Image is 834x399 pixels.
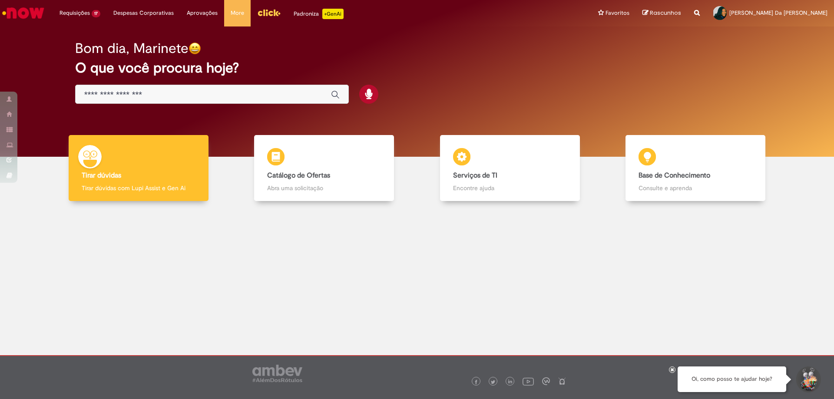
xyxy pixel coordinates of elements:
[187,9,218,17] span: Aprovações
[642,9,681,17] a: Rascunhos
[606,9,629,17] span: Favoritos
[92,10,100,17] span: 17
[46,135,232,201] a: Tirar dúvidas Tirar dúvidas com Lupi Assist e Gen Ai
[113,9,174,17] span: Despesas Corporativas
[267,184,381,192] p: Abra uma solicitação
[294,9,344,19] div: Padroniza
[82,171,121,180] b: Tirar dúvidas
[639,171,710,180] b: Base de Conhecimento
[1,4,46,22] img: ServiceNow
[60,9,90,17] span: Requisições
[75,41,189,56] h2: Bom dia, Marinete
[453,171,497,180] b: Serviços de TI
[231,9,244,17] span: More
[508,379,513,385] img: logo_footer_linkedin.png
[189,42,201,55] img: happy-face.png
[267,171,330,180] b: Catálogo de Ofertas
[542,377,550,385] img: logo_footer_workplace.png
[257,6,281,19] img: click_logo_yellow_360x200.png
[523,376,534,387] img: logo_footer_youtube.png
[678,366,786,392] div: Oi, como posso te ajudar hoje?
[650,9,681,17] span: Rascunhos
[417,135,603,201] a: Serviços de TI Encontre ajuda
[453,184,567,192] p: Encontre ajuda
[558,377,566,385] img: logo_footer_naosei.png
[491,380,495,384] img: logo_footer_twitter.png
[82,184,195,192] p: Tirar dúvidas com Lupi Assist e Gen Ai
[322,9,344,19] p: +GenAi
[232,135,417,201] a: Catálogo de Ofertas Abra uma solicitação
[729,9,827,16] span: [PERSON_NAME] Da [PERSON_NAME]
[252,365,302,382] img: logo_footer_ambev_rotulo_gray.png
[795,366,821,392] button: Iniciar Conversa de Suporte
[603,135,789,201] a: Base de Conhecimento Consulte e aprenda
[75,60,759,76] h2: O que você procura hoje?
[474,380,478,384] img: logo_footer_facebook.png
[639,184,752,192] p: Consulte e aprenda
